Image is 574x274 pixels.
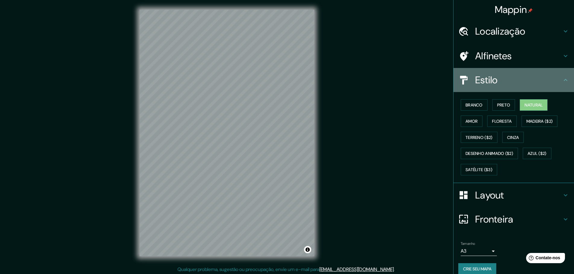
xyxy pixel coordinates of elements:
div: Layout [453,183,574,207]
font: Cinza [507,135,519,140]
a: [EMAIL_ADDRESS][DOMAIN_NAME] [319,266,394,272]
font: Mappin [495,3,527,16]
font: Localização [475,25,525,38]
font: Natural [525,102,543,108]
button: Satélite ($3) [461,164,497,175]
font: Qualquer problema, sugestão ou preocupação, envie um e-mail para [177,266,319,272]
font: Fronteira [475,213,513,226]
button: Madeira ($2) [522,115,558,127]
font: Crie seu mapa [463,266,491,272]
button: Natural [520,99,547,111]
div: Alfinetes [453,44,574,68]
button: Alternar atribuição [304,246,311,253]
iframe: Iniciador de widget de ajuda [520,251,567,267]
div: A3 [461,246,497,256]
button: Desenho animado ($2) [461,148,518,159]
font: Layout [475,189,504,202]
font: Azul ($2) [528,151,547,156]
font: Terreno ($2) [466,135,493,140]
div: Fronteira [453,207,574,231]
font: Madeira ($2) [526,119,553,124]
font: Floresta [492,119,512,124]
button: Terreno ($2) [461,132,497,143]
font: . [394,266,395,272]
font: Amor [466,119,478,124]
font: Desenho animado ($2) [466,151,513,156]
font: Tamanho [461,241,475,246]
font: . [396,266,397,272]
img: pin-icon.png [528,8,533,13]
button: Azul ($2) [523,148,551,159]
font: Branco [466,102,483,108]
button: Cinza [502,132,524,143]
font: Alfinetes [475,50,512,62]
button: Amor [461,115,482,127]
div: Localização [453,19,574,43]
button: Floresta [487,115,516,127]
font: Estilo [475,74,498,86]
font: A3 [461,248,466,254]
font: Satélite ($3) [466,167,492,172]
canvas: Mapa [140,10,314,256]
div: Estilo [453,68,574,92]
font: Preto [497,102,510,108]
button: Preto [492,99,515,111]
button: Branco [461,99,488,111]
